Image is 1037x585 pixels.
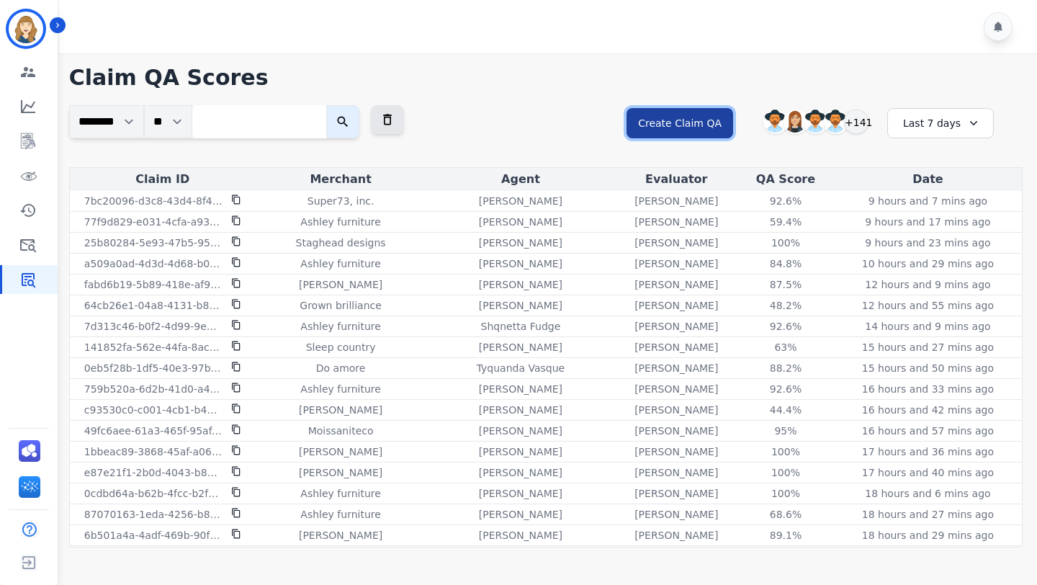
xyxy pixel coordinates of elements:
[753,507,818,522] div: 68.6 %
[868,194,988,208] p: 9 hours and 7 mins ago
[84,256,223,271] p: a509a0ad-4d3d-4d68-b073-1b29205de6cf
[84,298,223,313] p: 64cb26e1-04a8-4131-b8da-5ad0fbd2591c
[84,465,223,480] p: e87e21f1-2b0d-4043-b808-6b15511367d6
[844,110,868,134] div: +141
[865,215,990,229] p: 9 hours and 17 mins ago
[753,319,818,334] div: 92.6 %
[753,528,818,542] div: 89.1 %
[84,445,223,459] p: 1bbeac89-3868-45af-a065-be5b827138af
[837,171,1019,188] div: Date
[73,171,253,188] div: Claim ID
[634,319,718,334] p: [PERSON_NAME]
[887,108,994,138] div: Last 7 days
[479,215,562,229] p: [PERSON_NAME]
[862,256,994,271] p: 10 hours and 29 mins ago
[865,319,990,334] p: 14 hours and 9 mins ago
[479,424,562,438] p: [PERSON_NAME]
[753,215,818,229] div: 59.4 %
[84,340,223,354] p: 141852fa-562e-44fa-8ac6-cfdd3ed0285e
[477,361,565,375] p: Tyquanda Vasque
[307,194,374,208] p: Super73, inc.
[299,445,382,459] p: [PERSON_NAME]
[753,361,818,375] div: 88.2 %
[296,236,386,250] p: Staghead designs
[299,465,382,480] p: [PERSON_NAME]
[299,528,382,542] p: [PERSON_NAME]
[634,424,718,438] p: [PERSON_NAME]
[634,465,718,480] p: [PERSON_NAME]
[634,403,718,417] p: [PERSON_NAME]
[865,236,990,250] p: 9 hours and 23 mins ago
[753,194,818,208] div: 92.6 %
[753,298,818,313] div: 48.2 %
[300,507,380,522] p: Ashley furniture
[862,382,994,396] p: 16 hours and 33 mins ago
[479,277,562,292] p: [PERSON_NAME]
[69,65,1023,91] h1: Claim QA Scores
[865,486,990,501] p: 18 hours and 6 mins ago
[753,486,818,501] div: 100 %
[634,277,718,292] p: [PERSON_NAME]
[634,298,718,313] p: [PERSON_NAME]
[862,340,994,354] p: 15 hours and 27 mins ago
[308,424,374,438] p: Moissaniteco
[300,319,380,334] p: Ashley furniture
[634,236,718,250] p: [PERSON_NAME]
[634,507,718,522] p: [PERSON_NAME]
[753,277,818,292] div: 87.5 %
[479,445,562,459] p: [PERSON_NAME]
[84,236,223,250] p: 25b80284-5e93-47b5-951c-188f6c3c0dbf
[479,382,562,396] p: [PERSON_NAME]
[84,382,223,396] p: 759b520a-6d2b-41d0-a468-803a2556d846
[753,340,818,354] div: 63 %
[479,236,562,250] p: [PERSON_NAME]
[479,256,562,271] p: [PERSON_NAME]
[862,465,994,480] p: 17 hours and 40 mins ago
[300,215,380,229] p: Ashley furniture
[862,528,994,542] p: 18 hours and 29 mins ago
[9,12,43,46] img: Bordered avatar
[634,194,718,208] p: [PERSON_NAME]
[618,171,735,188] div: Evaluator
[300,256,380,271] p: Ashley furniture
[862,445,994,459] p: 17 hours and 36 mins ago
[479,194,562,208] p: [PERSON_NAME]
[753,403,818,417] div: 44.4 %
[634,361,718,375] p: [PERSON_NAME]
[634,256,718,271] p: [PERSON_NAME]
[84,507,223,522] p: 87070163-1eda-4256-b835-e1fa2c61d81d
[428,171,612,188] div: Agent
[84,215,223,229] p: 77f9d829-e031-4cfa-a933-57f8c5bb76b8
[753,424,818,438] div: 95 %
[865,277,990,292] p: 12 hours and 9 mins ago
[299,403,382,417] p: [PERSON_NAME]
[479,403,562,417] p: [PERSON_NAME]
[862,403,994,417] p: 16 hours and 42 mins ago
[479,340,562,354] p: [PERSON_NAME]
[84,486,223,501] p: 0cdbd64a-b62b-4fcc-b2f1-28760f2832d8
[479,465,562,480] p: [PERSON_NAME]
[634,445,718,459] p: [PERSON_NAME]
[634,486,718,501] p: [PERSON_NAME]
[84,528,223,542] p: 6b501a4a-4adf-469b-90f7-50e428e98f2c
[634,528,718,542] p: [PERSON_NAME]
[634,215,718,229] p: [PERSON_NAME]
[84,194,223,208] p: 7bc20096-d3c8-43d4-8f49-12dad992ee45
[753,256,818,271] div: 84.8 %
[84,319,223,334] p: 7d313c46-b0f2-4d99-9e8b-8a13f564174d
[862,361,994,375] p: 15 hours and 50 mins ago
[862,298,994,313] p: 12 hours and 55 mins ago
[481,319,561,334] p: Shqnetta Fudge
[862,507,994,522] p: 18 hours and 27 mins ago
[753,465,818,480] div: 100 %
[479,528,562,542] p: [PERSON_NAME]
[753,382,818,396] div: 92.6 %
[300,382,380,396] p: Ashley furniture
[300,298,382,313] p: Grown brilliance
[299,277,382,292] p: [PERSON_NAME]
[306,340,376,354] p: Sleep country
[479,298,562,313] p: [PERSON_NAME]
[300,486,380,501] p: Ashley furniture
[627,108,733,138] button: Create Claim QA
[84,424,223,438] p: 49fc6aee-61a3-465f-95af-404c2ece5589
